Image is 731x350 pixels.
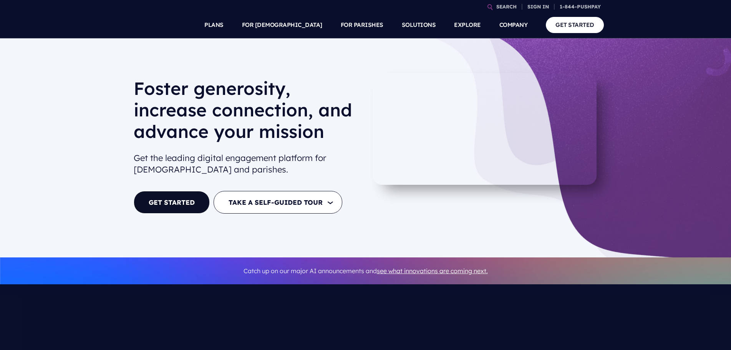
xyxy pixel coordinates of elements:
a: GET STARTED [134,191,210,214]
a: FOR PARISHES [341,12,383,38]
a: PLANS [204,12,224,38]
img: Pushpay_Logo__NorthPoint [174,302,290,344]
a: EXPLORE [454,12,481,38]
a: see what innovations are coming next. [377,267,488,275]
button: TAKE A SELF-GUIDED TOUR [214,191,342,214]
img: Pushpay_Logo__CCM [41,302,156,344]
h1: Foster generosity, increase connection, and advance your mission [134,78,360,148]
a: COMPANY [499,12,528,38]
p: Catch up on our major AI announcements and [134,262,598,280]
h2: Get the leading digital engagement platform for [DEMOGRAPHIC_DATA] and parishes. [134,149,360,179]
img: pp_logos_1 [308,302,423,344]
img: pp_logos_2 [442,302,557,344]
a: SOLUTIONS [402,12,436,38]
a: FOR [DEMOGRAPHIC_DATA] [242,12,322,38]
img: Central Church Henderson NV [575,302,691,344]
a: GET STARTED [546,17,604,33]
